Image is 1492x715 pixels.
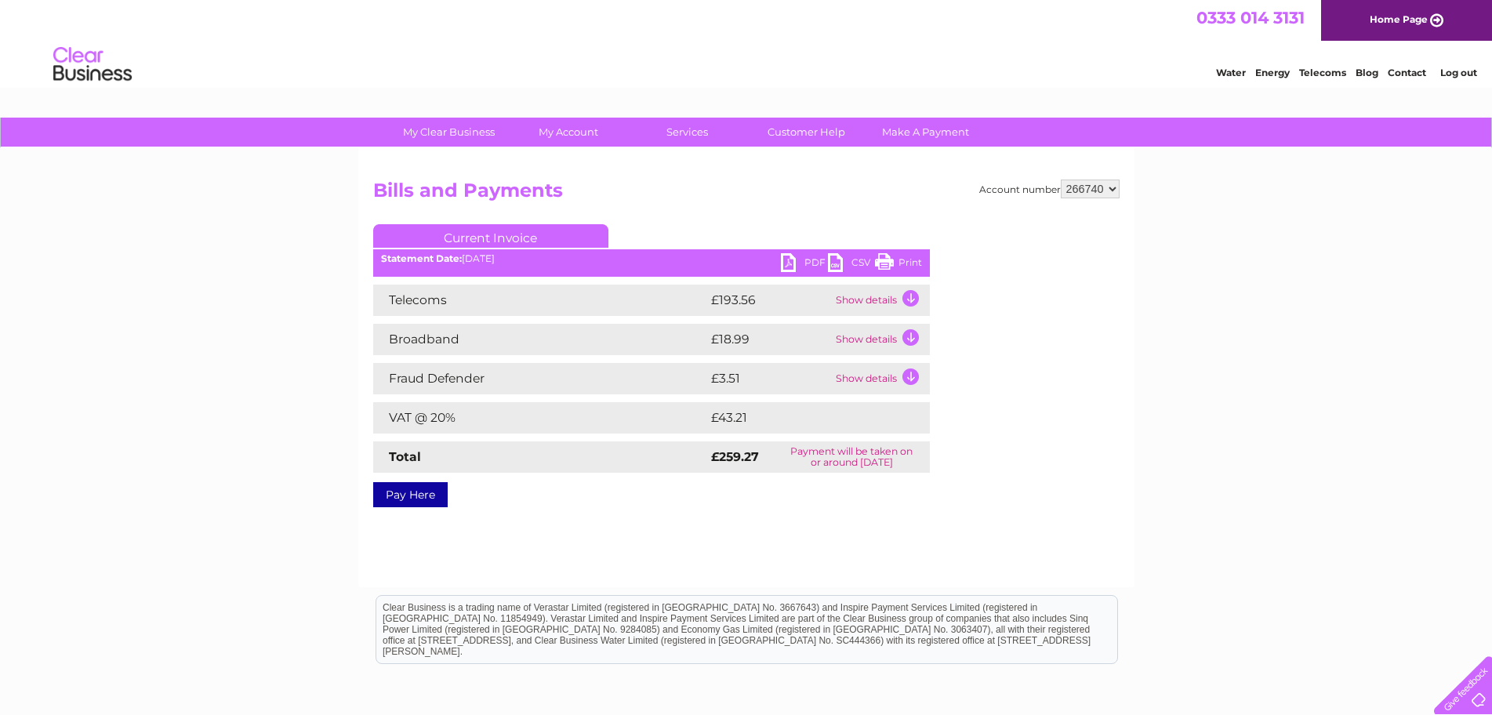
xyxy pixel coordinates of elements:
div: [DATE] [373,253,930,264]
a: Print [875,253,922,276]
a: My Account [503,118,633,147]
a: Blog [1356,67,1378,78]
td: £3.51 [707,363,832,394]
img: logo.png [53,41,133,89]
a: 0333 014 3131 [1196,8,1305,27]
a: Services [623,118,752,147]
td: Show details [832,324,930,355]
a: Make A Payment [861,118,990,147]
td: £43.21 [707,402,896,434]
a: Water [1216,67,1246,78]
h2: Bills and Payments [373,180,1120,209]
td: Broadband [373,324,707,355]
b: Statement Date: [381,252,462,264]
strong: £259.27 [711,449,759,464]
td: Show details [832,285,930,316]
strong: Total [389,449,421,464]
td: VAT @ 20% [373,402,707,434]
div: Clear Business is a trading name of Verastar Limited (registered in [GEOGRAPHIC_DATA] No. 3667643... [376,9,1117,76]
div: Account number [979,180,1120,198]
a: Contact [1388,67,1426,78]
a: Log out [1440,67,1477,78]
a: CSV [828,253,875,276]
td: Show details [832,363,930,394]
a: Energy [1255,67,1290,78]
a: Current Invoice [373,224,608,248]
a: Pay Here [373,482,448,507]
td: Telecoms [373,285,707,316]
a: Telecoms [1299,67,1346,78]
a: Customer Help [742,118,871,147]
td: £18.99 [707,324,832,355]
a: My Clear Business [384,118,514,147]
td: Fraud Defender [373,363,707,394]
a: PDF [781,253,828,276]
td: Payment will be taken on or around [DATE] [774,441,930,473]
td: £193.56 [707,285,832,316]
